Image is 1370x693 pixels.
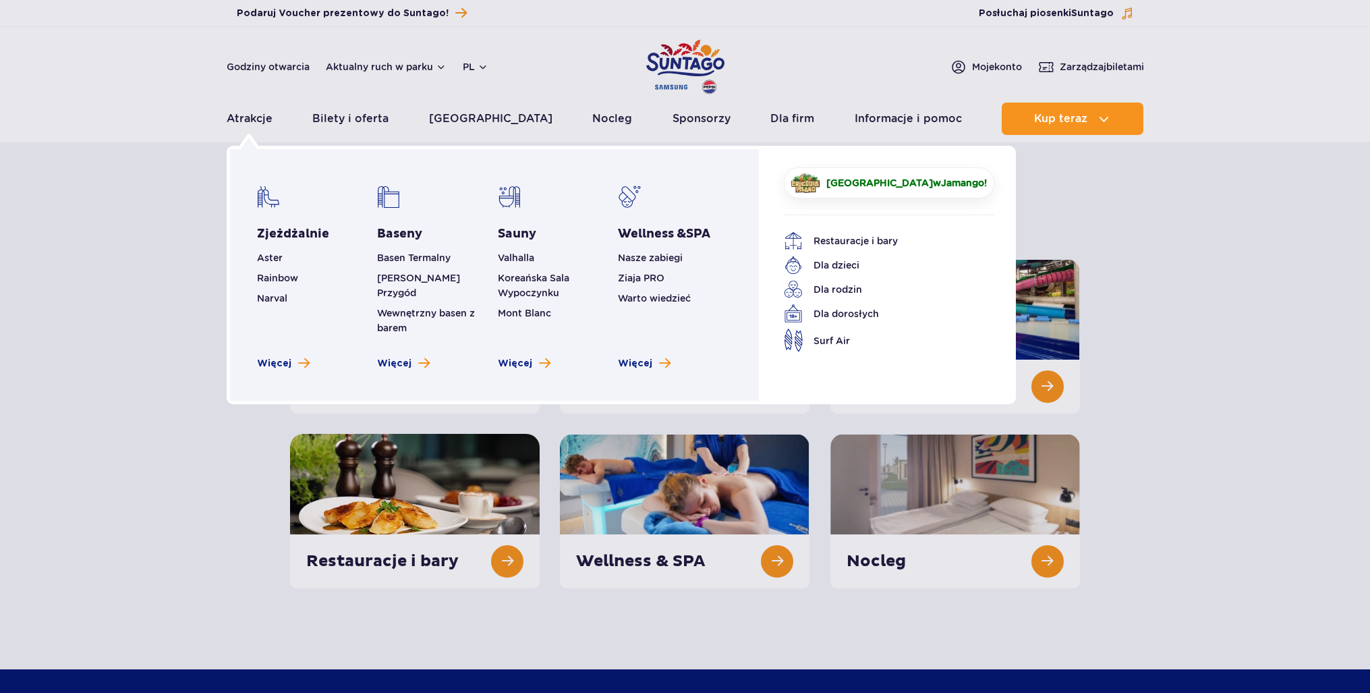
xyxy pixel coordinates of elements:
[498,252,534,263] a: Valhalla
[227,60,310,74] a: Godziny otwarcia
[498,226,536,242] a: Sauny
[827,176,988,190] span: w !
[312,103,389,135] a: Bilety i oferta
[972,60,1022,74] span: Moje konto
[618,226,710,242] a: Wellness &SPA
[377,226,422,242] a: Baseny
[618,273,664,283] a: Ziaja PRO
[618,293,691,304] a: Warto wiedzieć
[784,167,994,198] a: [GEOGRAPHIC_DATA]wJamango!
[498,308,551,318] a: Mont Blanc
[686,226,710,242] span: SPA
[227,103,273,135] a: Atrakcje
[618,357,652,370] span: Więcej
[377,252,451,263] a: Basen Termalny
[498,357,550,370] a: Zobacz więcej saun
[855,103,962,135] a: Informacje i pomoc
[377,273,460,298] a: [PERSON_NAME] Przygód
[784,231,974,250] a: Restauracje i bary
[814,333,850,348] span: Surf Air
[463,60,488,74] button: pl
[770,103,814,135] a: Dla firm
[826,177,933,188] span: [GEOGRAPHIC_DATA]
[1060,60,1144,74] span: Zarządzaj biletami
[257,357,310,370] a: Zobacz więcej zjeżdżalni
[1034,113,1087,125] span: Kup teraz
[257,273,298,283] a: Rainbow
[784,304,974,323] a: Dla dorosłych
[257,252,283,263] a: Aster
[1038,59,1144,75] a: Zarządzajbiletami
[618,357,670,370] a: Zobacz więcej Wellness & SPA
[257,293,287,304] a: Narval
[673,103,731,135] a: Sponsorzy
[941,177,984,188] span: Jamango
[618,226,710,242] span: Wellness &
[784,280,974,299] a: Dla rodzin
[326,61,447,72] button: Aktualny ruch w parku
[429,103,552,135] a: [GEOGRAPHIC_DATA]
[784,329,974,352] a: Surf Air
[377,357,430,370] a: Zobacz więcej basenów
[1002,103,1143,135] button: Kup teraz
[377,308,475,333] a: Wewnętrzny basen z barem
[498,357,532,370] span: Więcej
[618,252,683,263] a: Nasze zabiegi
[257,357,291,370] span: Więcej
[257,226,329,242] a: Zjeżdżalnie
[592,103,632,135] a: Nocleg
[377,357,411,370] span: Więcej
[950,59,1022,75] a: Mojekonto
[498,273,569,298] a: Koreańska Sala Wypoczynku
[784,256,974,275] a: Dla dzieci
